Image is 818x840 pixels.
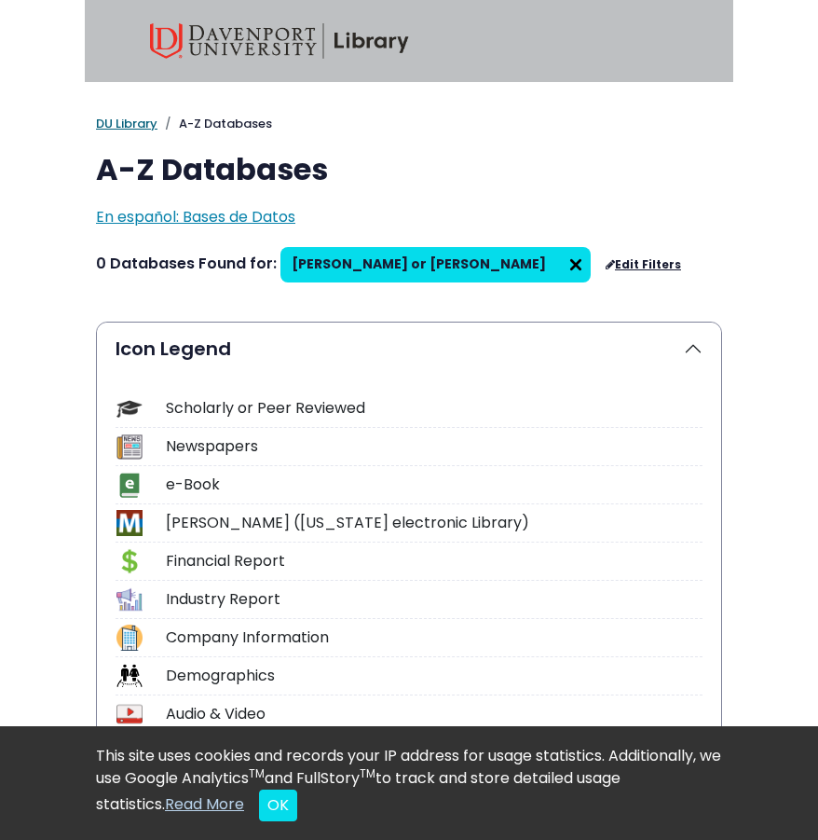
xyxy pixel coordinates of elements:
[166,550,702,572] div: Financial Report
[259,790,297,821] button: Close
[116,396,142,421] img: Icon Scholarly or Peer Reviewed
[96,115,157,132] a: DU Library
[249,765,265,781] sup: TM
[360,765,375,781] sup: TM
[116,434,142,460] img: Icon Newspapers
[292,255,546,273] span: [PERSON_NAME] or [PERSON_NAME]
[116,701,142,726] img: Icon Audio & Video
[165,793,244,815] a: Read More
[166,588,702,611] div: Industry Report
[96,745,722,821] div: This site uses cookies and records your IP address for usage statistics. Additionally, we use Goo...
[166,397,702,420] div: Scholarly or Peer Reviewed
[116,586,142,612] img: Icon Industry Report
[606,258,681,271] a: Edit Filters
[116,663,142,688] img: Icon Demographics
[166,474,702,496] div: e-Book
[166,627,702,649] div: Company Information
[157,115,272,133] li: A-Z Databases
[166,665,702,687] div: Demographics
[96,152,722,187] h1: A-Z Databases
[116,510,142,535] img: Icon MeL (Michigan electronic Library)
[166,703,702,725] div: Audio & Video
[116,473,142,498] img: Icon e-Book
[96,115,722,133] nav: breadcrumb
[150,23,409,59] img: Davenport University Library
[97,323,721,375] button: Icon Legend
[96,206,295,227] a: En español: Bases de Datos
[166,435,702,458] div: Newspapers
[561,250,591,280] img: arr097.svg
[96,253,277,274] span: 0 Databases Found for:
[166,512,702,534] div: [PERSON_NAME] ([US_STATE] electronic Library)
[116,625,142,650] img: Icon Company Information
[116,548,142,573] img: Icon Financial Report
